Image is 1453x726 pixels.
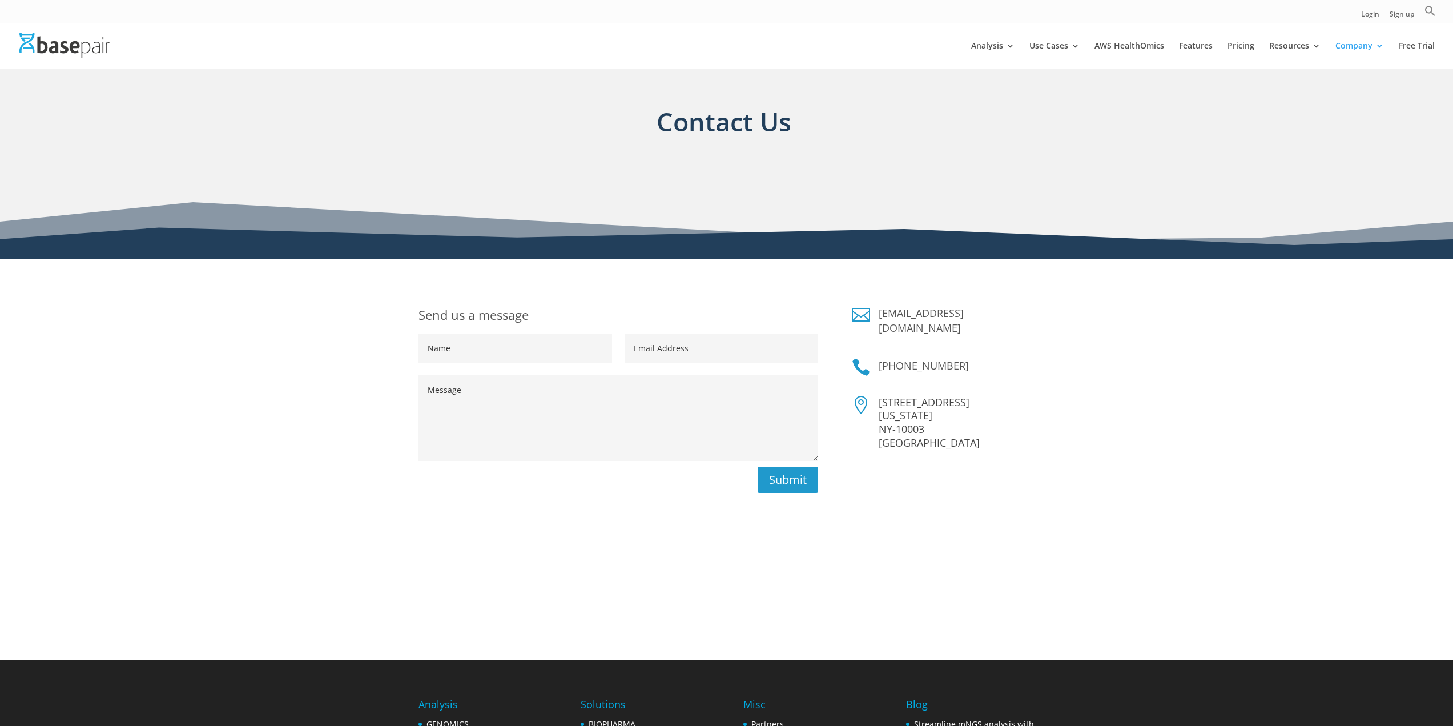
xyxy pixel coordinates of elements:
input: Email Address [625,334,818,363]
a:  [852,306,870,324]
a: [EMAIL_ADDRESS][DOMAIN_NAME] [879,306,964,335]
h1: Send us a message [418,306,818,334]
a: AWS HealthOmics [1094,42,1164,69]
a: Use Cases [1029,42,1080,69]
h4: Blog [906,697,1035,717]
a: Free Trial [1399,42,1435,69]
h4: Solutions [581,697,709,717]
img: Basepair [19,33,110,58]
a:  [852,358,870,376]
svg: Search [1424,5,1436,17]
a: [PHONE_NUMBER] [879,359,969,372]
a: Features [1179,42,1213,69]
a: Pricing [1227,42,1254,69]
a: Company [1335,42,1384,69]
p: [STREET_ADDRESS] [US_STATE] NY-10003 [GEOGRAPHIC_DATA] [879,396,1035,450]
a: Login [1361,11,1379,23]
a: Search Icon Link [1424,5,1436,23]
a: Resources [1269,42,1321,69]
span:  [852,396,870,414]
h4: Analysis [418,697,537,717]
button: Submit [758,467,818,493]
a: Sign up [1390,11,1414,23]
h4: Misc [743,697,818,717]
input: Name [418,334,612,363]
h1: Contact Us [418,103,1029,158]
a: Analysis [971,42,1015,69]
